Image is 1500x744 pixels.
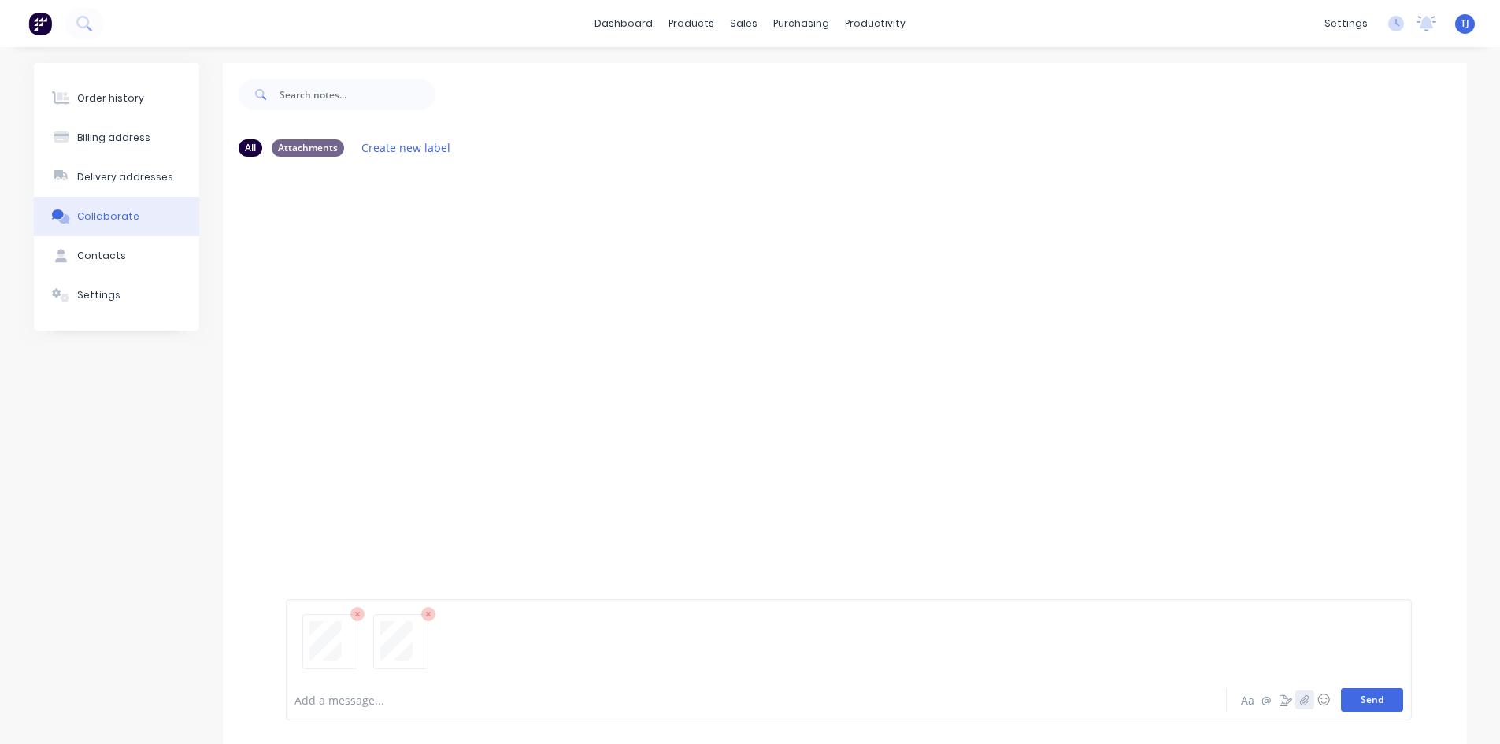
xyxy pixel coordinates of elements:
[272,139,344,157] div: Attachments
[34,197,199,236] button: Collaborate
[1239,690,1257,709] button: Aa
[77,91,144,105] div: Order history
[77,209,139,224] div: Collaborate
[280,79,435,110] input: Search notes...
[1461,17,1469,31] span: TJ
[1257,690,1276,709] button: @
[1314,690,1333,709] button: ☺
[587,12,661,35] a: dashboard
[34,79,199,118] button: Order history
[1341,688,1403,712] button: Send
[28,12,52,35] img: Factory
[239,139,262,157] div: All
[34,236,199,276] button: Contacts
[34,276,199,315] button: Settings
[77,131,150,145] div: Billing address
[34,157,199,197] button: Delivery addresses
[1317,12,1376,35] div: settings
[765,12,837,35] div: purchasing
[837,12,913,35] div: productivity
[354,137,459,158] button: Create new label
[77,170,173,184] div: Delivery addresses
[722,12,765,35] div: sales
[661,12,722,35] div: products
[34,118,199,157] button: Billing address
[77,249,126,263] div: Contacts
[77,288,120,302] div: Settings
